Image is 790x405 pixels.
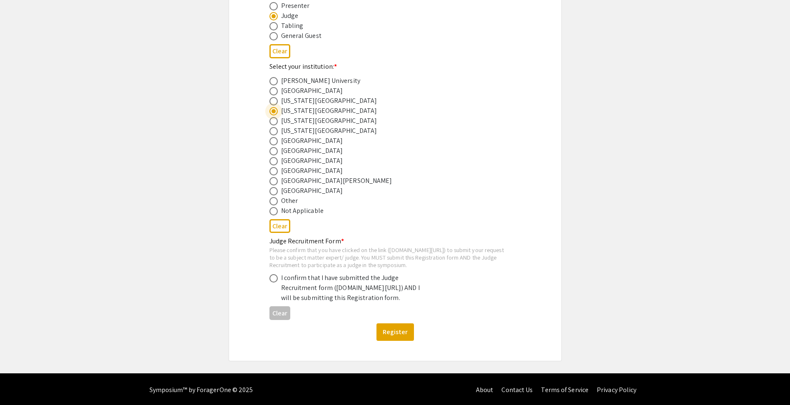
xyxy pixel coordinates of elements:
div: Not Applicable [281,206,324,216]
div: [GEOGRAPHIC_DATA] [281,146,343,156]
div: [US_STATE][GEOGRAPHIC_DATA] [281,116,377,126]
div: [GEOGRAPHIC_DATA] [281,86,343,96]
button: Clear [269,306,290,320]
div: Tabling [281,21,304,31]
div: [US_STATE][GEOGRAPHIC_DATA] [281,126,377,136]
div: Presenter [281,1,310,11]
div: [PERSON_NAME] University [281,76,360,86]
iframe: Chat [6,367,35,399]
button: Register [376,323,414,341]
div: [GEOGRAPHIC_DATA] [281,136,343,146]
div: Other [281,196,298,206]
div: Judge [281,11,299,21]
a: Contact Us [501,385,533,394]
div: Please confirm that you have clicked on the link ([DOMAIN_NAME][URL]) to submit your request to b... [269,246,508,268]
a: Privacy Policy [597,385,636,394]
div: [US_STATE][GEOGRAPHIC_DATA] [281,96,377,106]
div: [GEOGRAPHIC_DATA][PERSON_NAME] [281,176,392,186]
mat-label: Select your institution: [269,62,337,71]
a: Terms of Service [541,385,588,394]
mat-label: Judge Recruitment Form [269,237,344,245]
div: General Guest [281,31,321,41]
div: I confirm that I have submitted the Judge Recruitment form ([DOMAIN_NAME][URL]) AND I will be sub... [281,273,427,303]
button: Clear [269,219,290,233]
div: [GEOGRAPHIC_DATA] [281,186,343,196]
a: About [476,385,493,394]
div: [US_STATE][GEOGRAPHIC_DATA] [281,106,377,116]
div: [GEOGRAPHIC_DATA] [281,156,343,166]
button: Clear [269,44,290,58]
div: [GEOGRAPHIC_DATA] [281,166,343,176]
